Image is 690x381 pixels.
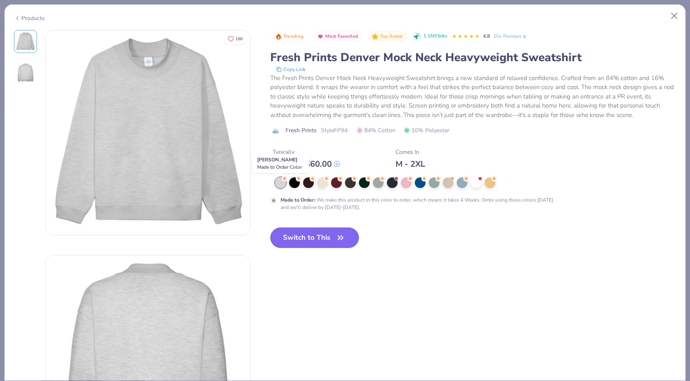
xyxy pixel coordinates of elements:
[423,33,447,40] span: 1.1M Clicks
[273,148,340,156] div: Typically
[16,32,35,51] img: Front
[493,32,527,40] a: 10+ Reviews
[273,159,340,169] div: $ 52.00 - $ 60.00
[313,31,363,42] button: Badge Button
[253,154,309,173] div: [PERSON_NAME]
[235,37,243,41] span: 100
[281,197,315,203] strong: Made to Order :
[396,159,425,169] div: M - 2XL
[368,31,407,42] button: Badge Button
[452,30,480,43] div: 4.8 Stars
[275,33,282,40] img: Trending sort
[14,14,45,23] div: Products
[483,33,490,39] span: 4.8
[16,63,35,83] img: Back
[281,196,559,211] div: We make this product in this color to order, which means it takes 4 Weeks. Order using these colo...
[317,33,324,40] img: Most Favorited sort
[667,8,682,24] button: Close
[325,34,358,39] span: Most Favorited
[404,126,449,135] span: 16% Polyester
[396,148,425,156] div: Comes In
[372,33,378,40] img: Top Rated sort
[270,128,281,134] img: brand logo
[257,164,302,170] span: Made to Order Color
[271,31,308,42] button: Badge Button
[270,227,359,248] button: Switch to This
[321,126,347,135] span: Style FP94
[46,30,250,235] img: Front
[274,65,308,73] button: copy to clipboard
[356,126,396,135] span: 84% Cotton
[270,50,676,65] div: Fresh Prints Denver Mock Neck Heavyweight Sweatshirt
[285,126,317,135] span: Fresh Prints
[224,33,246,45] button: Like
[283,34,304,39] span: Trending
[270,73,676,120] div: The Fresh Prints Denver Mock Neck Heavyweight Sweatshirt brings a new standard of relaxed confide...
[380,34,403,39] span: Top Rated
